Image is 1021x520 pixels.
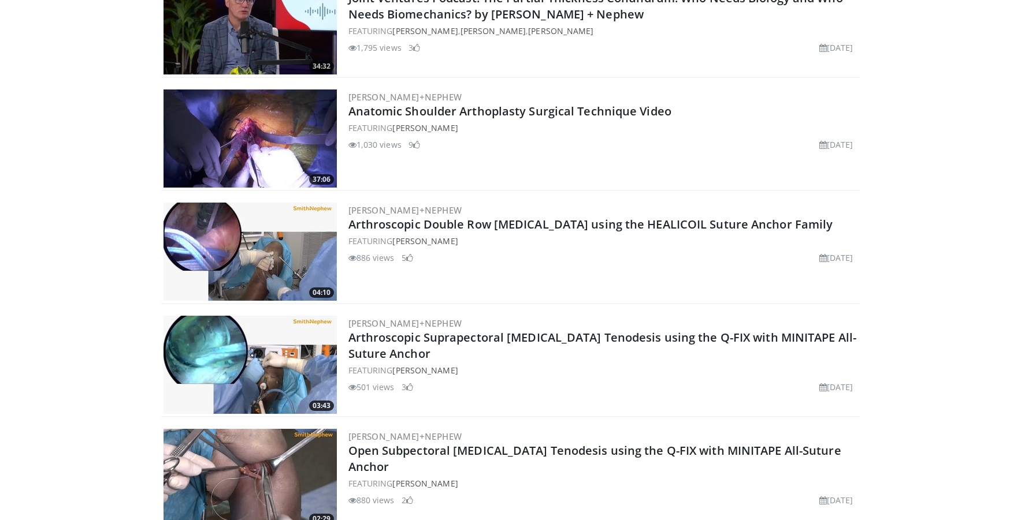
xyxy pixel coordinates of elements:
li: [DATE] [819,139,853,151]
a: [PERSON_NAME]+Nephew [348,431,462,442]
li: 3 [409,42,420,54]
a: [PERSON_NAME]+Nephew [348,91,462,103]
span: 03:43 [309,401,334,411]
img: 345ce7d3-2add-4b96-8847-ea7888355abc.300x170_q85_crop-smart_upscale.jpg [164,203,337,301]
li: 5 [402,252,413,264]
a: 37:06 [164,89,337,188]
li: [DATE] [819,252,853,264]
div: FEATURING [348,122,858,134]
a: [PERSON_NAME] [392,25,458,36]
li: [DATE] [819,381,853,393]
a: [PERSON_NAME] [528,25,593,36]
li: 886 views [348,252,395,264]
a: Arthroscopic Suprapectoral [MEDICAL_DATA] Tenodesis using the Q-FIX with MINITAPE All-Suture Anchor [348,330,857,361]
span: 04:10 [309,287,334,298]
a: Arthroscopic Double Row [MEDICAL_DATA] using the HEALICOIL Suture Anchor Family [348,216,833,232]
li: 880 views [348,494,395,506]
a: Open Subpectoral [MEDICAL_DATA] Tenodesis using the Q-FIX with MINITAPE All-Suture Anchor [348,443,841,474]
a: [PERSON_NAME] [392,122,458,133]
a: 04:10 [164,203,337,301]
a: Anatomic Shoulder Arthoplasty Surgical Technique Video [348,103,671,119]
img: 4ad8d6c8-ee64-4599-baa1-cc9db944930a.300x170_q85_crop-smart_upscale.jpg [164,89,337,188]
div: FEATURING [348,235,858,247]
li: [DATE] [819,42,853,54]
a: [PERSON_NAME]+Nephew [348,317,462,329]
a: [PERSON_NAME] [392,365,458,376]
img: 7c70315c-8ca8-4d6d-a53f-f93a781c3b47.300x170_q85_crop-smart_upscale.jpg [164,316,337,414]
div: FEATURING , , [348,25,858,37]
li: [DATE] [819,494,853,506]
li: 1,795 views [348,42,402,54]
a: [PERSON_NAME] [461,25,526,36]
div: FEATURING [348,477,858,489]
li: 2 [402,494,413,506]
li: 9 [409,139,420,151]
a: [PERSON_NAME] [392,235,458,246]
span: 34:32 [309,61,334,72]
a: [PERSON_NAME] [392,478,458,489]
a: 03:43 [164,316,337,414]
li: 1,030 views [348,139,402,151]
li: 501 views [348,381,395,393]
span: 37:06 [309,174,334,185]
div: FEATURING [348,364,858,376]
li: 3 [402,381,413,393]
a: [PERSON_NAME]+Nephew [348,204,462,216]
